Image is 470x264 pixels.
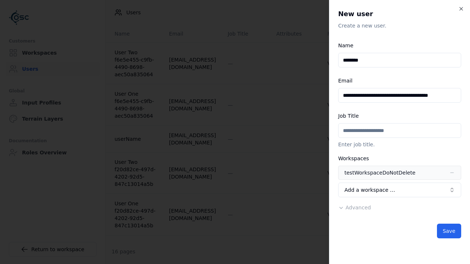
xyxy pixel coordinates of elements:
div: testWorkspaceDoNotDelete [344,169,415,176]
label: Job Title [338,113,359,119]
h2: New user [338,9,461,19]
label: Workspaces [338,155,369,161]
button: Save [437,224,461,238]
label: Name [338,43,353,48]
p: Create a new user. [338,22,461,29]
span: Advanced [346,205,371,210]
button: Advanced [338,204,371,211]
p: Enter job title. [338,141,461,148]
span: Add a workspace … [344,186,395,194]
label: Email [338,78,352,84]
